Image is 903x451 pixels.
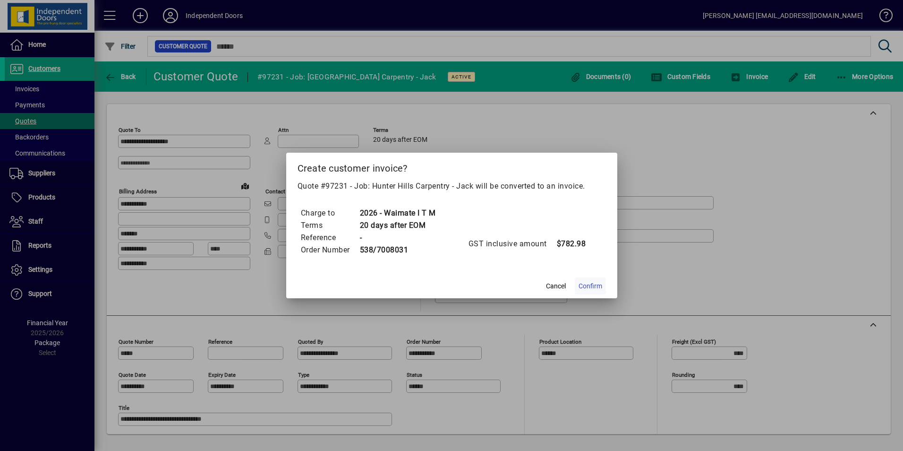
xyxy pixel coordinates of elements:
[359,232,436,244] td: -
[300,219,359,232] td: Terms
[359,244,436,256] td: 538/7008031
[286,153,617,180] h2: Create customer invoice?
[579,281,602,291] span: Confirm
[359,219,436,232] td: 20 days after EOM
[575,278,606,295] button: Confirm
[359,207,436,219] td: 2026 - Waimate I T M
[468,238,556,250] td: GST inclusive amount
[300,244,359,256] td: Order Number
[541,278,571,295] button: Cancel
[300,232,359,244] td: Reference
[298,181,606,192] p: Quote #97231 - Job: Hunter Hills Carpentry - Jack will be converted to an invoice.
[556,238,594,250] td: $782.98
[546,281,566,291] span: Cancel
[300,207,359,219] td: Charge to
